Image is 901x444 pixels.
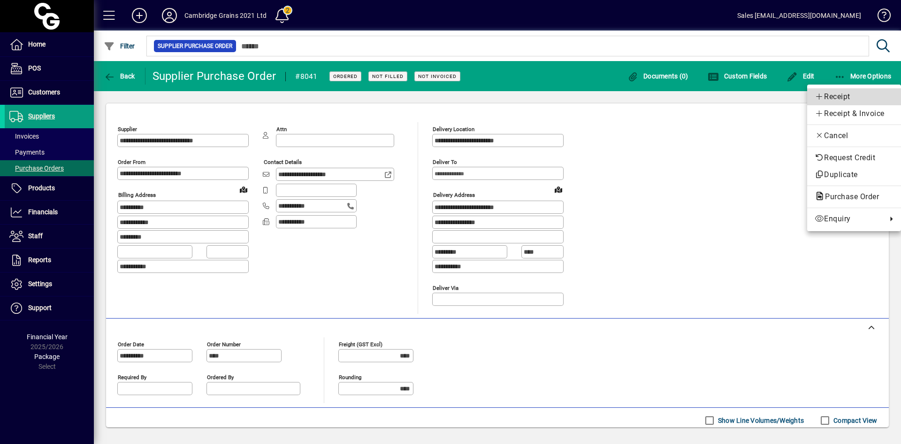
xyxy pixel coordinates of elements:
span: Receipt [815,91,893,102]
span: Duplicate [815,169,893,180]
span: Cancel [815,130,893,141]
span: Purchase Order [815,192,884,201]
span: Receipt & Invoice [815,108,893,119]
span: Request Credit [815,152,893,164]
span: Enquiry [815,213,882,225]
